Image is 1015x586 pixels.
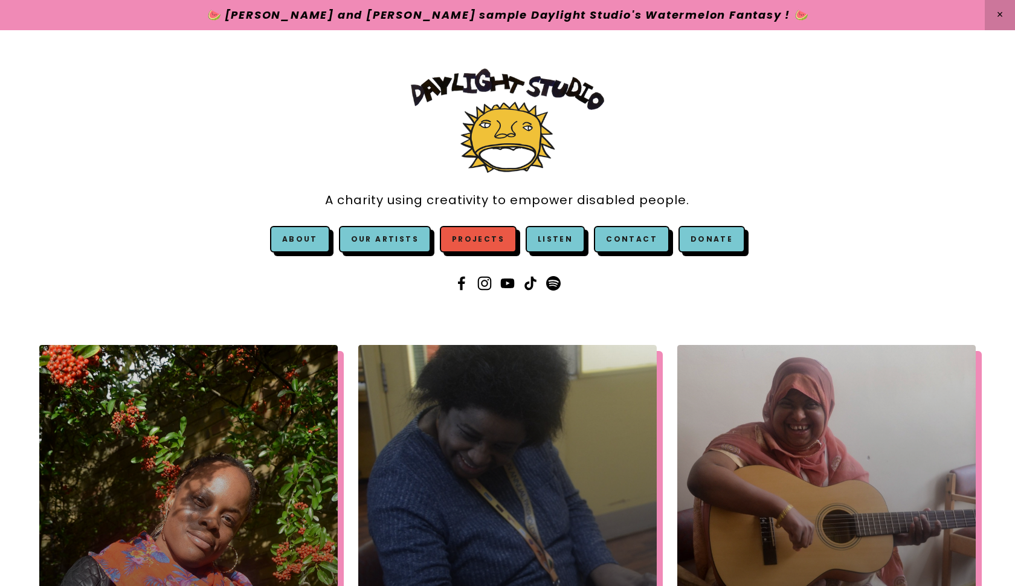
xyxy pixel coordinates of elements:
[411,68,604,173] img: Daylight Studio
[594,226,669,253] a: Contact
[339,226,431,253] a: Our Artists
[282,234,318,244] a: About
[440,226,517,253] a: Projects
[678,226,745,253] a: Donate
[325,187,689,214] a: A charity using creativity to empower disabled people.
[538,234,573,244] a: Listen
